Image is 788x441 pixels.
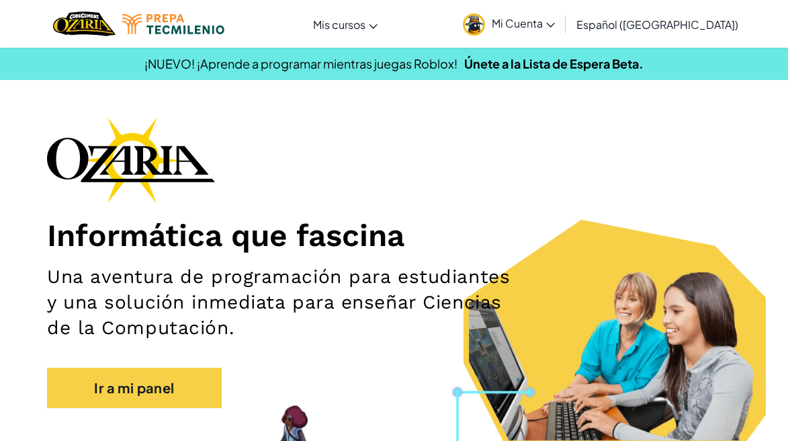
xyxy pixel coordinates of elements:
[47,368,222,408] a: Ir a mi panel
[456,3,562,45] a: Mi Cuenta
[122,14,224,34] img: Tecmilenio logo
[464,56,644,71] a: Únete a la Lista de Espera Beta.
[47,117,215,203] img: Ozaria branding logo
[570,6,745,42] a: Español ([GEOGRAPHIC_DATA])
[463,13,485,36] img: avatar
[47,216,741,254] h1: Informática que fascina
[53,10,116,38] a: Ozaria by CodeCombat logo
[144,56,457,71] span: ¡NUEVO! ¡Aprende a programar mientras juegas Roblox!
[492,16,555,30] span: Mi Cuenta
[313,17,365,32] span: Mis cursos
[306,6,384,42] a: Mis cursos
[576,17,738,32] span: Español ([GEOGRAPHIC_DATA])
[47,264,512,341] h2: Una aventura de programación para estudiantes y una solución inmediata para enseñar Ciencias de l...
[53,10,116,38] img: Home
